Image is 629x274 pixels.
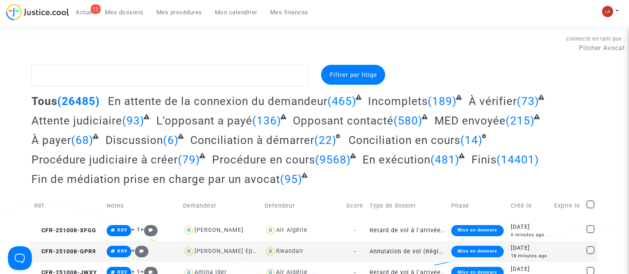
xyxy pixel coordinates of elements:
[117,227,127,233] span: RDV
[208,6,264,18] a: Mon calendrier
[215,9,257,16] span: Mon calendrier
[57,95,100,108] span: (26485)
[195,227,243,233] div: [PERSON_NAME]
[511,244,549,253] div: [DATE]
[327,95,356,108] span: (465)
[469,95,517,108] span: À vérifier
[183,246,195,257] img: icon-user.svg
[131,247,148,254] span: +
[293,114,393,127] span: Opposant contacté
[276,227,308,233] div: Air Algérie
[393,114,423,127] span: (580)
[329,71,377,78] span: Filtrer par litige
[140,226,158,233] span: +
[368,95,428,108] span: Incomplets
[511,223,549,231] div: [DATE]
[354,227,356,234] span: -
[131,226,140,233] span: + 1
[264,6,315,18] a: Mes finances
[354,248,356,255] span: -
[195,248,277,255] div: [PERSON_NAME] Epse Nana
[362,153,430,166] span: En exécution
[76,9,92,16] span: Actus
[451,246,504,257] div: Mise en demeure
[178,153,200,166] span: (79)
[156,9,202,16] span: Mes procédures
[91,4,101,14] div: 15
[451,225,504,236] div: Mise en demeure
[276,248,304,255] div: Rwandair
[349,134,460,147] span: Conciliation en cours
[69,6,99,18] a: 15Actus
[471,153,497,166] span: Finis
[31,192,104,220] td: Réf.
[315,153,351,166] span: (9568)
[104,192,180,220] td: Notes
[448,192,508,220] td: Phase
[8,246,32,270] iframe: Help Scout Beacon - Open
[265,246,276,257] img: icon-user.svg
[31,114,122,127] span: Attente judiciaire
[497,153,539,166] span: (14401)
[265,225,276,236] img: icon-user.svg
[34,227,96,234] span: CFR-251008-XFGG
[163,134,179,147] span: (6)
[367,192,448,220] td: Type de dossier
[99,6,150,18] a: Mes dossiers
[71,134,93,147] span: (68)
[602,6,613,17] img: 3f9b7d9779f7b0ffc2b90d026f0682a9
[367,241,448,262] td: Annulation de vol (Règlement CE n°261/2004)
[280,173,302,186] span: (95)
[105,134,163,147] span: Discussion
[506,114,535,127] span: (215)
[430,153,460,166] span: (481)
[156,114,252,127] span: L'opposant a payé
[31,153,178,166] span: Procédure judiciaire à créer
[108,95,327,108] span: En attente de la connexion du demandeur
[183,225,195,236] img: icon-user.svg
[551,192,584,220] td: Expire le
[212,153,315,166] span: Procédure en cours
[190,134,314,147] span: Conciliation à démarrer
[460,134,483,147] span: (14)
[31,95,57,108] span: Tous
[105,9,144,16] span: Mes dossiers
[517,95,539,108] span: (73)
[367,220,448,241] td: Retard de vol à l'arrivée (hors UE - Convention de [GEOGRAPHIC_DATA])
[343,192,366,220] td: Score
[511,253,549,259] div: 18 minutes ago
[6,4,69,20] img: jc-logo.svg
[511,231,549,238] div: 6 minutes ago
[270,9,308,16] span: Mes finances
[428,95,457,108] span: (189)
[252,114,281,127] span: (136)
[150,6,208,18] a: Mes procédures
[566,36,625,42] span: Connecté en tant que :
[434,114,506,127] span: MED envoyée
[314,134,337,147] span: (22)
[122,114,144,127] span: (93)
[508,192,551,220] td: Créé le
[31,173,280,186] span: Fin de médiation prise en charge par un avocat
[117,249,127,254] span: RDV
[262,192,343,220] td: Defendeur
[34,248,96,255] span: CFR-251008-GPR9
[180,192,262,220] td: Demandeur
[511,265,549,274] div: [DATE]
[31,134,71,147] span: À payer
